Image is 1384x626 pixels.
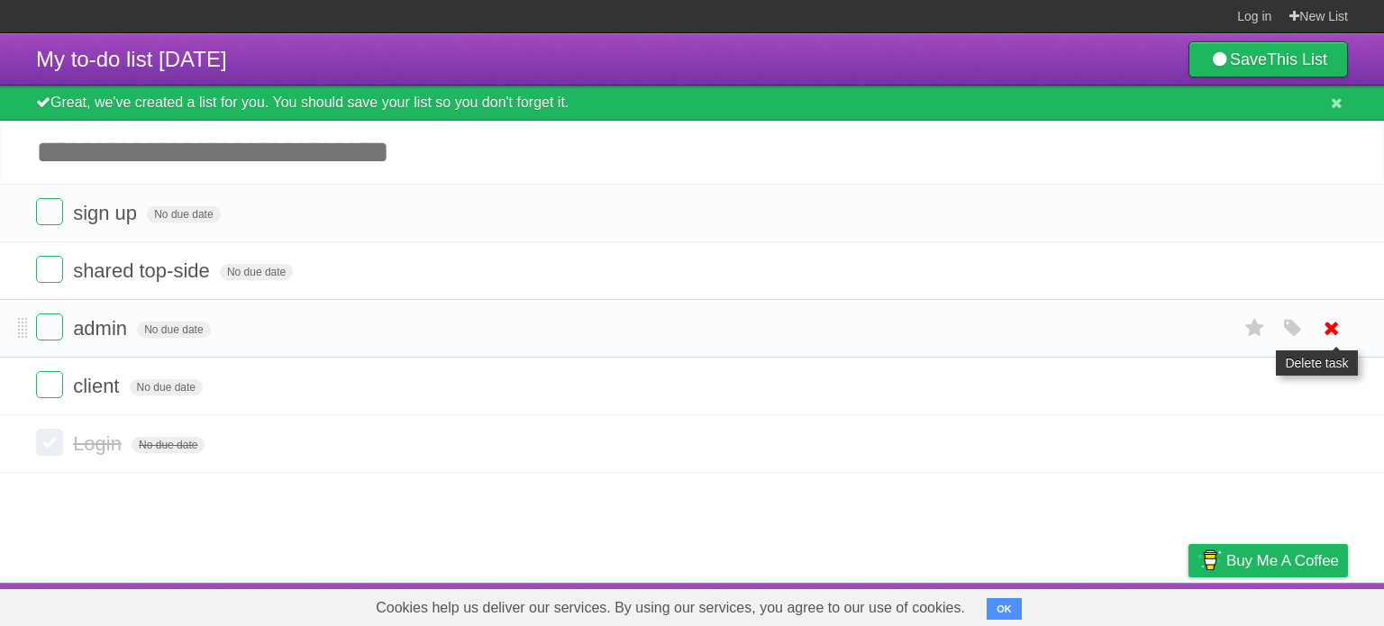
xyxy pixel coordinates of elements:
[132,437,205,453] span: No due date
[1238,313,1272,343] label: Star task
[36,371,63,398] label: Done
[36,429,63,456] label: Done
[1197,545,1222,576] img: Buy me a coffee
[130,379,203,395] span: No due date
[73,259,214,282] span: shared top-side
[36,47,227,71] span: My to-do list [DATE]
[1188,41,1348,77] a: SaveThis List
[73,432,126,455] span: Login
[1104,587,1143,621] a: Terms
[1226,545,1339,576] span: Buy me a coffee
[36,198,63,225] label: Done
[949,587,987,621] a: About
[36,313,63,340] label: Done
[1267,50,1327,68] b: This List
[987,598,1022,620] button: OK
[1188,544,1348,577] a: Buy me a coffee
[358,590,983,626] span: Cookies help us deliver our services. By using our services, you agree to our use of cookies.
[73,375,123,397] span: client
[220,264,293,280] span: No due date
[1234,587,1348,621] a: Suggest a feature
[36,256,63,283] label: Done
[137,322,210,338] span: No due date
[1008,587,1081,621] a: Developers
[73,202,141,224] span: sign up
[147,206,220,222] span: No due date
[73,317,132,340] span: admin
[1165,587,1212,621] a: Privacy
